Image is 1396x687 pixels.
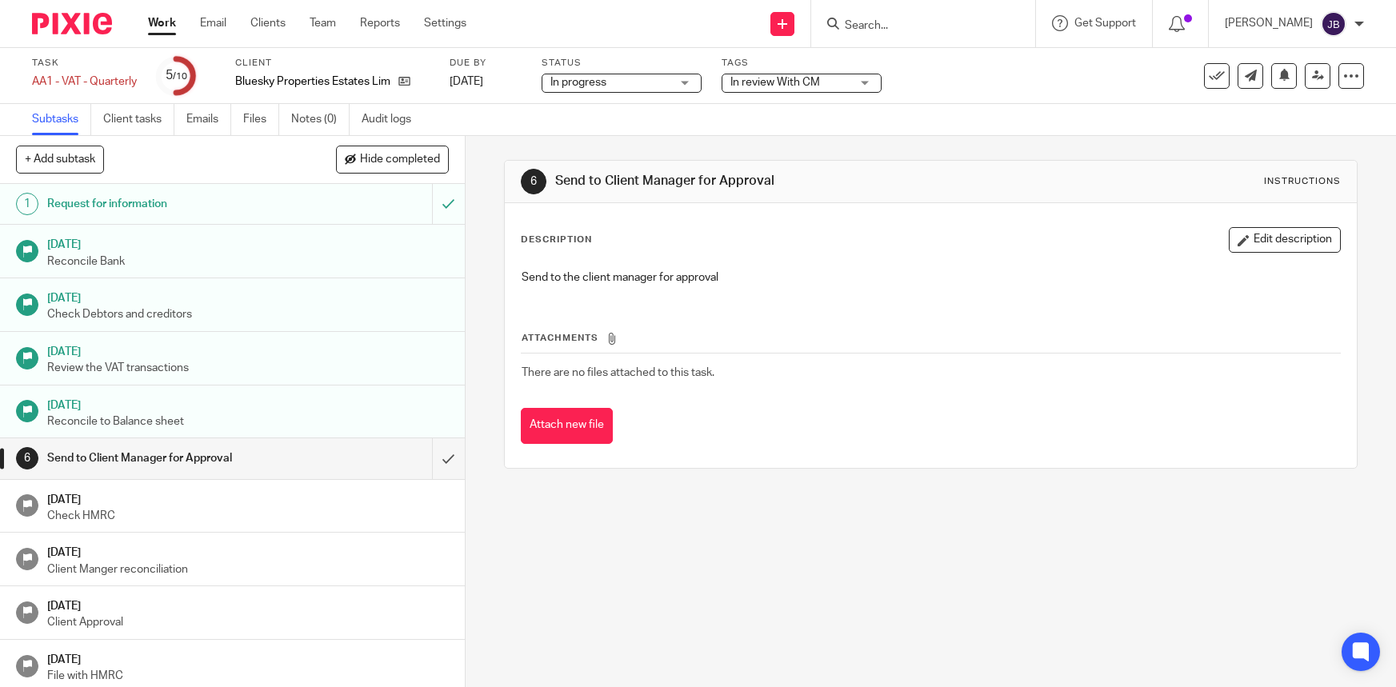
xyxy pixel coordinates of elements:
[362,104,423,135] a: Audit logs
[1321,11,1346,37] img: svg%3E
[360,15,400,31] a: Reports
[47,393,449,413] h1: [DATE]
[843,19,987,34] input: Search
[47,668,449,684] p: File with HMRC
[235,74,390,90] p: Bluesky Properties Estates Limited
[1264,175,1341,188] div: Instructions
[47,192,293,216] h1: Request for information
[47,360,449,376] p: Review the VAT transactions
[47,508,449,524] p: Check HMRC
[47,413,449,429] p: Reconcile to Balance sheet
[16,193,38,215] div: 1
[291,104,350,135] a: Notes (0)
[16,447,38,469] div: 6
[542,57,702,70] label: Status
[1229,227,1341,253] button: Edit description
[148,15,176,31] a: Work
[47,488,449,508] h1: [DATE]
[47,614,449,630] p: Client Approval
[103,104,174,135] a: Client tasks
[521,169,546,194] div: 6
[235,57,430,70] label: Client
[521,408,613,444] button: Attach new file
[243,104,279,135] a: Files
[522,334,598,342] span: Attachments
[32,13,112,34] img: Pixie
[730,77,820,88] span: In review With CM
[1225,15,1313,31] p: [PERSON_NAME]
[47,648,449,668] h1: [DATE]
[47,233,449,253] h1: [DATE]
[522,270,1339,286] p: Send to the client manager for approval
[166,66,187,85] div: 5
[521,234,592,246] p: Description
[47,561,449,577] p: Client Manger reconciliation
[32,104,91,135] a: Subtasks
[47,306,449,322] p: Check Debtors and creditors
[173,72,187,81] small: /10
[310,15,336,31] a: Team
[522,367,714,378] span: There are no files attached to this task.
[47,254,449,270] p: Reconcile Bank
[424,15,466,31] a: Settings
[555,173,965,190] h1: Send to Client Manager for Approval
[450,57,522,70] label: Due by
[722,57,882,70] label: Tags
[47,286,449,306] h1: [DATE]
[550,77,606,88] span: In progress
[360,154,440,166] span: Hide completed
[47,594,449,614] h1: [DATE]
[47,446,293,470] h1: Send to Client Manager for Approval
[47,541,449,561] h1: [DATE]
[16,146,104,173] button: + Add subtask
[186,104,231,135] a: Emails
[450,76,483,87] span: [DATE]
[1074,18,1136,29] span: Get Support
[200,15,226,31] a: Email
[250,15,286,31] a: Clients
[32,74,137,90] div: AA1 - VAT - Quarterly
[336,146,449,173] button: Hide completed
[47,340,449,360] h1: [DATE]
[32,57,137,70] label: Task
